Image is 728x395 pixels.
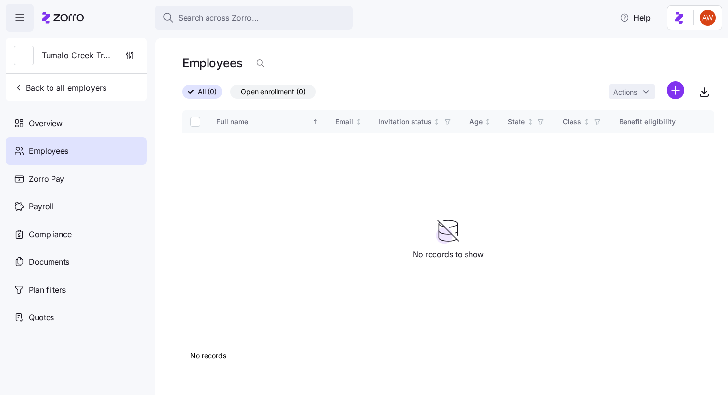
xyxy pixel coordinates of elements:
[10,78,110,98] button: Back to all employers
[29,117,62,130] span: Overview
[14,82,106,94] span: Back to all employers
[208,110,327,133] th: Full nameSorted ascending
[6,193,147,220] a: Payroll
[312,118,319,125] div: Sorted ascending
[378,116,432,127] div: Invitation status
[190,351,706,361] div: No records
[241,85,306,98] span: Open enrollment (0)
[527,118,534,125] div: Not sorted
[155,6,353,30] button: Search across Zorro...
[469,116,483,127] div: Age
[6,220,147,248] a: Compliance
[563,116,581,127] div: Class
[198,85,217,98] span: All (0)
[620,12,651,24] span: Help
[29,173,64,185] span: Zorro Pay
[555,110,611,133] th: ClassNot sorted
[667,81,684,99] svg: add icon
[6,303,147,331] a: Quotes
[613,89,637,96] span: Actions
[433,118,440,125] div: Not sorted
[508,116,525,127] div: State
[178,12,259,24] span: Search across Zorro...
[370,110,462,133] th: Invitation statusNot sorted
[6,165,147,193] a: Zorro Pay
[29,145,68,157] span: Employees
[29,311,54,324] span: Quotes
[29,256,69,268] span: Documents
[462,110,500,133] th: AgeNot sorted
[609,84,655,99] button: Actions
[29,228,72,241] span: Compliance
[6,248,147,276] a: Documents
[29,200,53,213] span: Payroll
[484,118,491,125] div: Not sorted
[29,284,66,296] span: Plan filters
[700,10,716,26] img: 3c671664b44671044fa8929adf5007c6
[355,118,362,125] div: Not sorted
[500,110,555,133] th: StateNot sorted
[6,276,147,303] a: Plan filters
[413,248,484,261] span: No records to show
[583,118,590,125] div: Not sorted
[6,137,147,165] a: Employees
[216,116,311,127] div: Full name
[190,117,200,127] input: Select all records
[42,49,113,62] span: Tumalo Creek Transportation
[327,110,370,133] th: EmailNot sorted
[612,8,659,28] button: Help
[182,55,243,71] h1: Employees
[335,116,353,127] div: Email
[6,109,147,137] a: Overview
